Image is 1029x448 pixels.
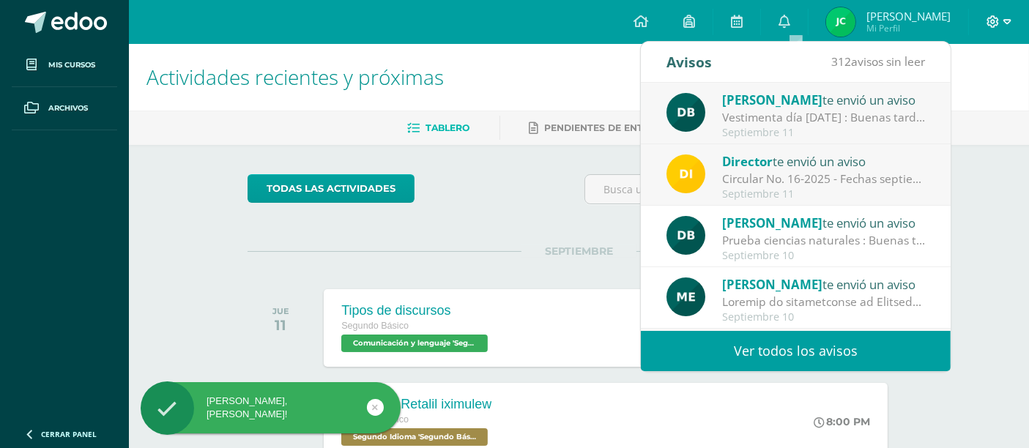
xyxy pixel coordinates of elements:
[12,87,117,130] a: Archivos
[722,188,926,201] div: Septiembre 11
[722,92,822,108] span: [PERSON_NAME]
[666,93,705,132] img: 2ce8b78723d74065a2fbc9da14b79a38.png
[831,53,925,70] span: avisos sin leer
[146,63,444,91] span: Actividades recientes y próximas
[831,53,851,70] span: 312
[866,9,951,23] span: [PERSON_NAME]
[722,90,926,109] div: te envió un aviso
[48,59,95,71] span: Mis cursos
[722,276,822,293] span: [PERSON_NAME]
[341,335,488,352] span: Comunicación y lenguaje 'Segundo Básico B'
[866,22,951,34] span: Mi Perfil
[426,122,470,133] span: Tablero
[722,213,926,232] div: te envió un aviso
[722,127,926,139] div: Septiembre 11
[341,321,409,331] span: Segundo Básico
[666,42,712,82] div: Avisos
[666,154,705,193] img: f0b35651ae50ff9c693c4cbd3f40c4bb.png
[722,250,926,262] div: Septiembre 10
[41,429,97,439] span: Cerrar panel
[585,175,910,204] input: Busca una actividad próxima aquí...
[722,294,926,310] div: Proceso de mejoramiento de Lenguaje y Lectura: Buenas tardes respetables padres de familia y estu...
[272,306,289,316] div: JUE
[272,316,289,334] div: 11
[722,109,926,126] div: Vestimenta día viernes 12 de septiembre : Buenas tardes Para mañana los estudiantes pueden venir ...
[666,216,705,255] img: 2ce8b78723d74065a2fbc9da14b79a38.png
[48,102,88,114] span: Archivos
[545,122,670,133] span: Pendientes de entrega
[722,153,773,170] span: Director
[722,232,926,249] div: Prueba ciencias naturales : Buenas tardes, espero que se encuentren bien. Por favor tomar en cuen...
[341,303,491,318] div: Tipos de discursos
[530,116,670,140] a: Pendientes de entrega
[722,171,926,187] div: Circular No. 16-2025 - Fechas septiembre: Estimados padres de familia y/o encargados Compartimos ...
[12,44,117,87] a: Mis cursos
[666,277,705,316] img: e5319dee200a4f57f0a5ff00aaca67bb.png
[722,311,926,324] div: Septiembre 10
[521,244,636,258] span: SEPTIEMBRE
[814,415,870,428] div: 8:00 PM
[826,7,855,37] img: ea1128815ae1cf43e590f85f5e8a7301.png
[141,395,401,421] div: [PERSON_NAME], [PERSON_NAME]!
[722,214,822,231] span: [PERSON_NAME]
[722,275,926,294] div: te envió un aviso
[248,174,415,203] a: todas las Actividades
[722,152,926,171] div: te envió un aviso
[641,331,951,371] a: Ver todos los avisos
[408,116,470,140] a: Tablero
